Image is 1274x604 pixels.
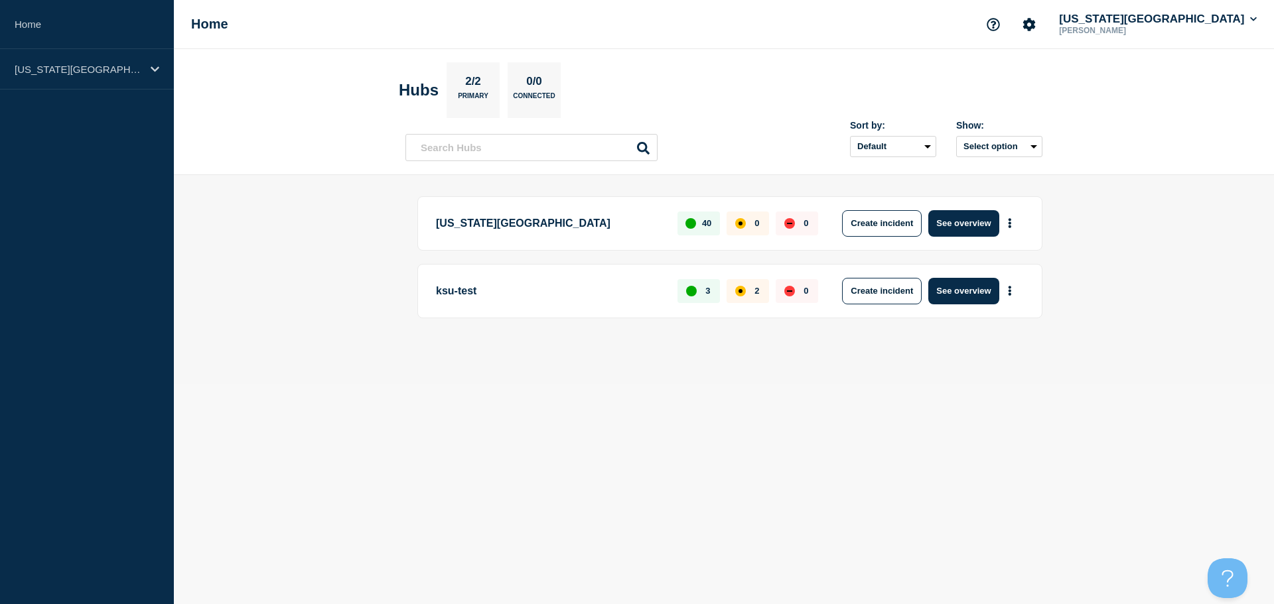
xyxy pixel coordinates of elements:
[804,286,808,296] p: 0
[1208,558,1247,598] iframe: Help Scout Beacon - Open
[928,278,999,304] button: See overview
[458,92,488,106] p: Primary
[460,75,486,92] p: 2/2
[850,120,936,131] div: Sort by:
[735,286,746,296] div: affected
[1056,26,1194,35] p: [PERSON_NAME]
[1001,278,1019,303] button: More actions
[804,218,808,228] p: 0
[754,286,759,296] p: 2
[405,134,658,161] input: Search Hubs
[705,286,710,296] p: 3
[1056,13,1259,26] button: [US_STATE][GEOGRAPHIC_DATA]
[956,136,1042,157] button: Select option
[685,218,696,229] div: up
[979,11,1007,38] button: Support
[15,64,142,75] p: [US_STATE][GEOGRAPHIC_DATA]
[399,81,439,99] h2: Hubs
[754,218,759,228] p: 0
[784,218,795,229] div: down
[436,278,662,304] p: ksu-test
[842,210,922,237] button: Create incident
[522,75,547,92] p: 0/0
[1015,11,1043,38] button: Account settings
[513,92,555,106] p: Connected
[1001,211,1019,235] button: More actions
[928,210,999,237] button: See overview
[850,136,936,157] select: Sort by
[686,286,697,296] div: up
[956,120,1042,131] div: Show:
[436,210,662,237] p: [US_STATE][GEOGRAPHIC_DATA]
[735,218,746,229] div: affected
[702,218,711,228] p: 40
[842,278,922,304] button: Create incident
[191,17,228,32] h1: Home
[784,286,795,296] div: down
